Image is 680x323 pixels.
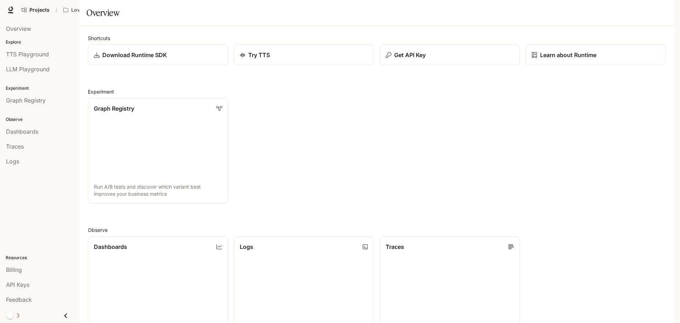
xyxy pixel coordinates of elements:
a: Download Runtime SDK [88,45,228,65]
p: Dashboards [94,243,127,251]
h2: Observe [88,226,666,234]
p: Graph Registry [94,104,134,113]
button: All workspaces [60,3,118,17]
button: Get API Key [380,45,520,65]
h2: Experiment [88,88,666,95]
p: Run A/B tests and discover which variant best improves your business metrics [94,183,222,197]
p: Learn about Runtime [540,51,596,59]
p: Get API Key [394,51,426,59]
p: Logs [240,243,253,251]
a: Try TTS [234,45,374,65]
h2: Shortcuts [88,34,666,42]
span: Projects [29,7,50,13]
a: Go to projects [18,3,53,17]
a: Learn about Runtime [526,45,666,65]
a: Graph RegistryRun A/B tests and discover which variant best improves your business metrics [88,98,228,204]
p: Love Bird Cam [71,7,107,13]
p: Try TTS [248,51,270,59]
p: Traces [386,243,404,251]
div: / [53,6,60,14]
h1: Overview [86,6,119,20]
p: Download Runtime SDK [102,51,167,59]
